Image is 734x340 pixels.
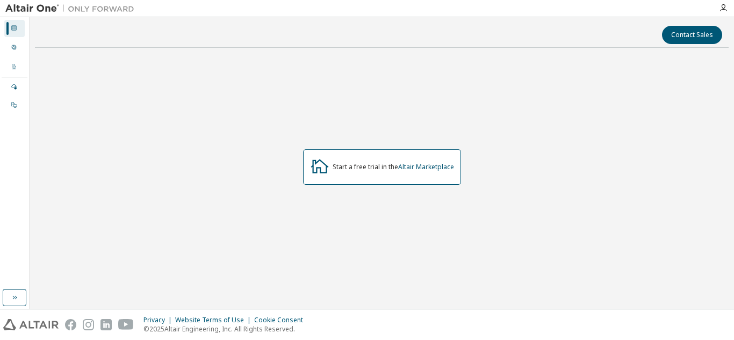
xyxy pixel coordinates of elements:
[4,78,25,96] div: Managed
[83,319,94,330] img: instagram.svg
[4,59,25,76] div: Company Profile
[4,97,25,114] div: On Prem
[254,316,310,324] div: Cookie Consent
[143,316,175,324] div: Privacy
[4,39,25,56] div: User Profile
[333,163,454,171] div: Start a free trial in the
[4,20,25,37] div: Dashboard
[143,324,310,334] p: © 2025 Altair Engineering, Inc. All Rights Reserved.
[100,319,112,330] img: linkedin.svg
[175,316,254,324] div: Website Terms of Use
[65,319,76,330] img: facebook.svg
[3,319,59,330] img: altair_logo.svg
[662,26,722,44] button: Contact Sales
[398,162,454,171] a: Altair Marketplace
[118,319,134,330] img: youtube.svg
[5,3,140,14] img: Altair One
